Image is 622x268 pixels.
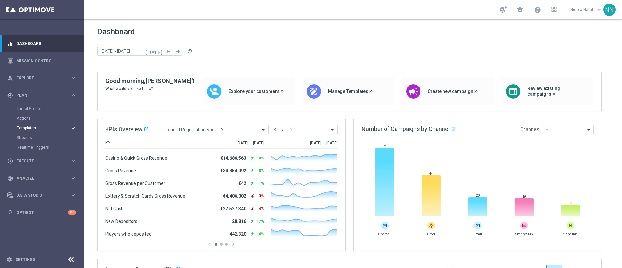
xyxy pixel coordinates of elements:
[70,158,76,164] i: keyboard_arrow_right
[6,257,12,262] i: settings
[17,52,76,69] a: Mission Control
[7,75,70,81] div: Explore
[516,6,524,13] span: school
[70,125,76,131] i: keyboard_arrow_right
[7,76,76,81] button: person_search Explore keyboard_arrow_right
[7,176,76,181] button: track_changes Analyze keyboard_arrow_right
[70,192,76,198] i: keyboard_arrow_right
[17,204,68,221] a: Optibot
[70,92,76,98] i: keyboard_arrow_right
[17,145,67,150] a: Realtime Triggers
[17,113,84,123] div: Actions
[17,123,84,133] div: Templates
[7,92,70,98] div: Plan
[7,52,76,69] div: Mission Control
[17,126,70,130] div: Templates
[7,35,76,52] div: Dashboard
[7,41,13,47] i: equalizer
[17,76,70,80] span: Explore
[17,125,76,131] button: Templates keyboard_arrow_right
[17,35,76,52] a: Dashboard
[7,193,76,198] button: Data Studio keyboard_arrow_right
[603,4,616,16] div: NN
[7,175,13,181] i: track_changes
[7,204,76,221] div: Optibot
[17,106,67,111] a: Target Groups
[7,210,13,216] i: lightbulb
[7,75,13,81] i: person_search
[7,92,13,98] i: gps_fixed
[17,135,67,140] a: Streams
[17,116,67,121] a: Actions
[570,5,603,15] a: Nicolo' Natalikeyboard_arrow_down
[7,93,76,98] button: gps_fixed Plan keyboard_arrow_right
[7,192,70,198] div: Data Studio
[17,193,70,197] span: Data Studio
[7,175,70,181] div: Analyze
[7,58,76,64] button: Mission Control
[17,104,84,113] div: Target Groups
[16,258,35,262] a: Settings
[70,175,76,181] i: keyboard_arrow_right
[17,176,70,180] span: Analyze
[17,126,63,130] span: Templates
[17,159,70,163] span: Execute
[7,41,76,46] button: equalizer Dashboard
[17,143,84,152] div: Realtime Triggers
[68,210,76,215] div: +10
[70,75,76,81] i: keyboard_arrow_right
[7,158,13,164] i: play_circle_outline
[595,6,603,13] span: keyboard_arrow_down
[7,158,76,164] button: play_circle_outline Execute keyboard_arrow_right
[7,210,76,215] button: lightbulb Optibot +10
[7,158,70,164] div: Execute
[17,93,70,97] span: Plan
[17,133,84,143] div: Streams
